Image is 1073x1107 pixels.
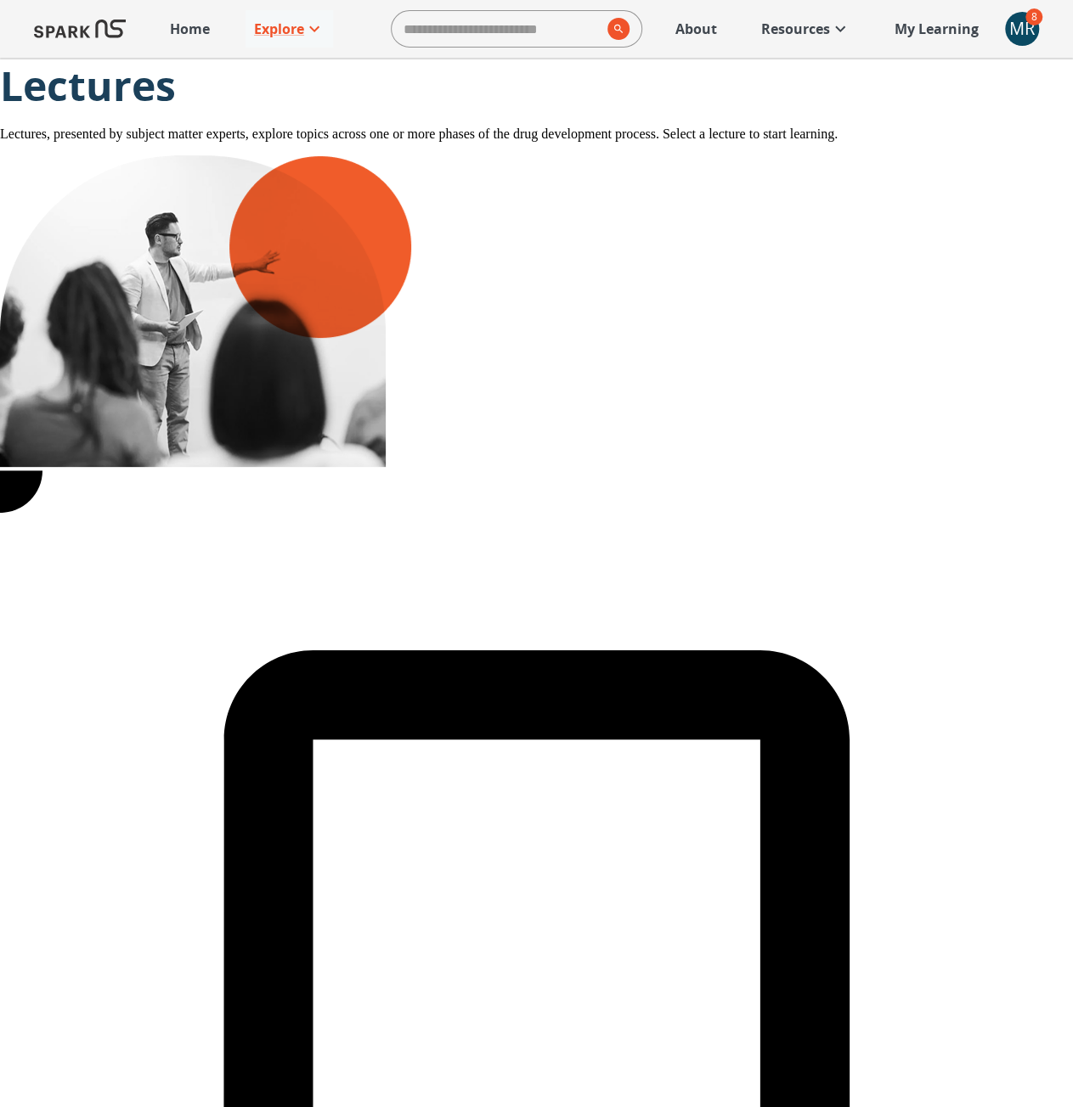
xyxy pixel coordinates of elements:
[761,19,830,39] p: Resources
[170,19,210,39] p: Home
[667,10,726,48] a: About
[1005,12,1039,46] button: account of current user
[34,8,126,49] img: Logo of SPARK at Stanford
[895,19,979,39] p: My Learning
[886,10,988,48] a: My Learning
[675,19,717,39] p: About
[254,19,304,39] p: Explore
[1005,12,1039,46] div: MR
[246,10,333,48] a: Explore
[753,10,859,48] a: Resources
[601,11,630,47] button: search
[161,10,218,48] a: Home
[1025,8,1042,25] span: 8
